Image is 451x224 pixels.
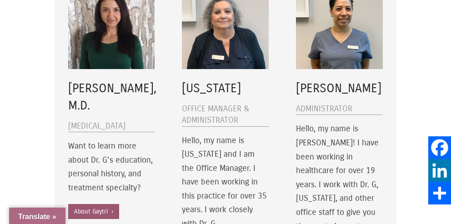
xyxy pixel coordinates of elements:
[296,80,383,97] h5: [PERSON_NAME]
[182,103,269,126] h6: Office Manager & Administrator
[296,103,383,115] h6: Administrator
[428,159,451,182] a: LinkedIn
[18,213,56,220] span: Translate »
[428,136,451,159] a: Facebook
[68,120,155,132] h6: [MEDICAL_DATA]
[68,204,119,219] a: About Gaytri ›
[182,80,269,97] h5: [US_STATE]
[68,80,155,114] h5: [PERSON_NAME], M.D.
